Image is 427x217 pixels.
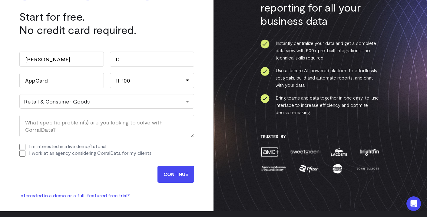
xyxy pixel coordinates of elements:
[157,166,194,183] input: CONTINUE
[260,39,380,61] li: Instantly centralize your data and get a complete data view with 500+ pre-built integrations—no t...
[406,196,421,211] div: Open Intercom Messenger
[29,150,151,156] label: I work at an agency considering CorralData for my clients
[19,52,104,67] input: First Name
[260,94,380,116] li: Bring teams and data together in one easy-to-use interface to increase efficiency and optimize de...
[19,73,104,88] input: Company Name
[24,98,190,105] div: Retail & Consumer Goods
[110,52,194,67] input: Last Name
[260,67,380,89] li: Use a secure AI-powered platform to effortlessly set goals, build and automate reports, and chat ...
[260,134,380,139] h3: Trusted By
[19,192,130,198] a: Interested in a demo or a full-featured free trial?
[19,10,177,36] h1: Start for free. No credit card required.
[29,143,106,149] label: I'm interested in a live demo/tutorial
[110,73,194,88] div: 11-100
